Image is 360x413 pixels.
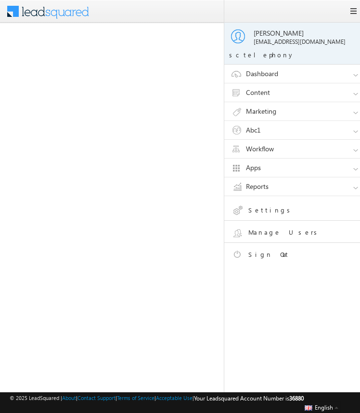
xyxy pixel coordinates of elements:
[315,404,333,411] span: English
[302,401,341,413] button: English
[194,395,304,402] span: Your Leadsquared Account Number is
[77,395,116,401] a: Contact Support
[229,51,360,59] div: sctelephony
[254,29,359,38] div: [PERSON_NAME]
[62,395,76,401] a: About
[117,395,154,401] a: Terms of Service
[254,38,359,46] div: [EMAIL_ADDRESS][DOMAIN_NAME]
[156,395,193,401] a: Acceptable Use
[289,395,304,402] span: 36880
[10,394,304,403] span: © 2025 LeadSquared | | | | |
